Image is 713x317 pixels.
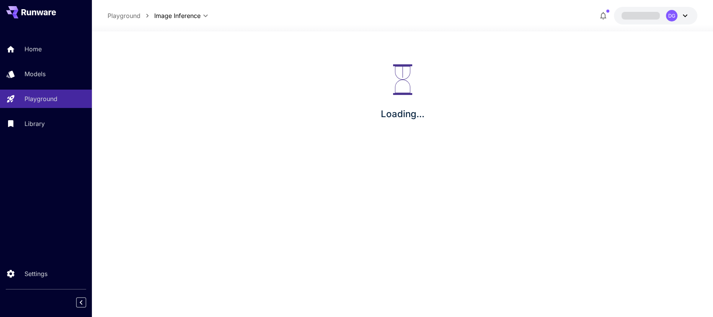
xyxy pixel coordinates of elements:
[381,107,424,121] p: Loading...
[666,10,677,21] div: DG
[24,94,57,103] p: Playground
[108,11,140,20] a: Playground
[108,11,154,20] nav: breadcrumb
[82,296,92,309] div: Collapse sidebar
[24,44,42,54] p: Home
[24,69,46,78] p: Models
[24,119,45,128] p: Library
[614,7,697,25] button: DG
[154,11,201,20] span: Image Inference
[24,269,47,278] p: Settings
[76,297,86,307] button: Collapse sidebar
